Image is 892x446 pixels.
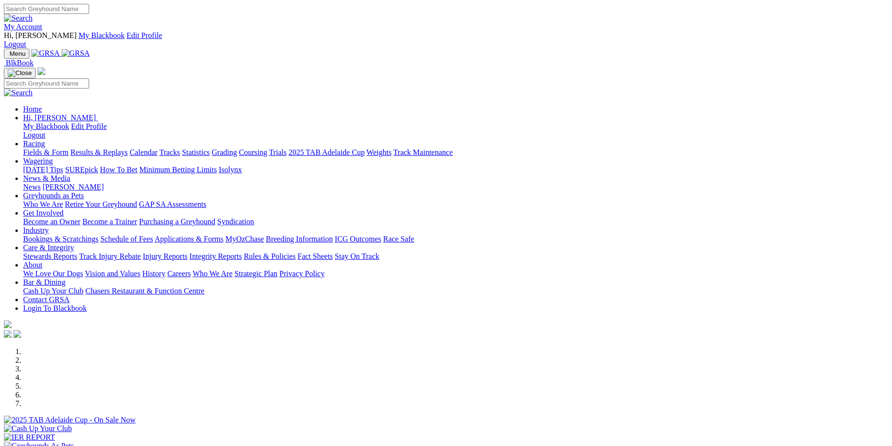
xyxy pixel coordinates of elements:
a: Become an Owner [23,217,80,226]
a: News [23,183,40,191]
a: Calendar [130,148,157,156]
div: Get Involved [23,217,888,226]
a: Login To Blackbook [23,304,87,312]
img: GRSA [31,49,60,58]
a: Wagering [23,157,53,165]
img: 2025 TAB Adelaide Cup - On Sale Now [4,416,136,424]
a: Edit Profile [127,31,162,39]
a: Careers [167,269,191,278]
div: News & Media [23,183,888,191]
div: About [23,269,888,278]
a: Stewards Reports [23,252,77,260]
a: Home [23,105,42,113]
a: Cash Up Your Club [23,287,83,295]
a: We Love Our Dogs [23,269,83,278]
a: ICG Outcomes [335,235,381,243]
a: Get Involved [23,209,64,217]
img: Close [8,69,32,77]
a: Industry [23,226,49,234]
div: Hi, [PERSON_NAME] [23,122,888,140]
a: GAP SA Assessments [139,200,207,208]
a: Breeding Information [266,235,333,243]
a: Isolynx [219,166,242,174]
div: Wagering [23,166,888,174]
a: Privacy Policy [279,269,325,278]
div: Care & Integrity [23,252,888,261]
a: My Blackbook [23,122,69,130]
a: Statistics [182,148,210,156]
a: Integrity Reports [189,252,242,260]
a: MyOzChase [225,235,264,243]
a: Hi, [PERSON_NAME] [23,114,98,122]
button: Toggle navigation [4,49,29,59]
a: Become a Trainer [82,217,137,226]
a: Trials [269,148,287,156]
a: History [142,269,165,278]
img: logo-grsa-white.png [4,320,12,328]
a: Racing [23,140,45,148]
a: Rules & Policies [244,252,296,260]
a: BlkBook [4,59,34,67]
img: Search [4,14,33,23]
a: Logout [23,131,45,139]
a: Race Safe [383,235,414,243]
a: Weights [367,148,392,156]
a: Retire Your Greyhound [65,200,137,208]
a: Fact Sheets [298,252,333,260]
a: Minimum Betting Limits [139,166,217,174]
a: Chasers Restaurant & Function Centre [85,287,204,295]
a: My Blackbook [79,31,125,39]
a: Who We Are [193,269,233,278]
img: IER REPORT [4,433,55,442]
a: Results & Replays [70,148,128,156]
a: Purchasing a Greyhound [139,217,215,226]
a: Vision and Values [85,269,140,278]
input: Search [4,4,89,14]
a: Tracks [159,148,180,156]
div: Industry [23,235,888,243]
a: How To Bet [100,166,138,174]
a: Who We Are [23,200,63,208]
img: twitter.svg [13,330,21,338]
a: News & Media [23,174,70,182]
a: Bookings & Scratchings [23,235,98,243]
a: Stay On Track [335,252,379,260]
a: Strategic Plan [235,269,277,278]
a: Bar & Dining [23,278,66,286]
a: Care & Integrity [23,243,74,252]
a: Track Injury Rebate [79,252,141,260]
a: [DATE] Tips [23,166,63,174]
img: GRSA [62,49,90,58]
a: Greyhounds as Pets [23,191,84,200]
span: Menu [10,50,26,57]
a: Injury Reports [143,252,187,260]
a: Logout [4,40,26,48]
img: logo-grsa-white.png [38,67,45,75]
a: Contact GRSA [23,295,69,304]
img: Cash Up Your Club [4,424,72,433]
div: Racing [23,148,888,157]
a: Applications & Forms [155,235,223,243]
a: Edit Profile [71,122,107,130]
a: Syndication [217,217,254,226]
span: BlkBook [6,59,34,67]
div: Greyhounds as Pets [23,200,888,209]
span: Hi, [PERSON_NAME] [23,114,96,122]
a: About [23,261,42,269]
a: Grading [212,148,237,156]
img: facebook.svg [4,330,12,338]
img: Search [4,89,33,97]
a: Schedule of Fees [100,235,153,243]
span: Hi, [PERSON_NAME] [4,31,77,39]
a: Track Maintenance [394,148,453,156]
div: Bar & Dining [23,287,888,295]
a: SUREpick [65,166,98,174]
a: 2025 TAB Adelaide Cup [289,148,365,156]
a: My Account [4,23,42,31]
a: Coursing [239,148,267,156]
a: [PERSON_NAME] [42,183,104,191]
div: My Account [4,31,888,49]
input: Search [4,78,89,89]
a: Fields & Form [23,148,68,156]
button: Toggle navigation [4,68,36,78]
